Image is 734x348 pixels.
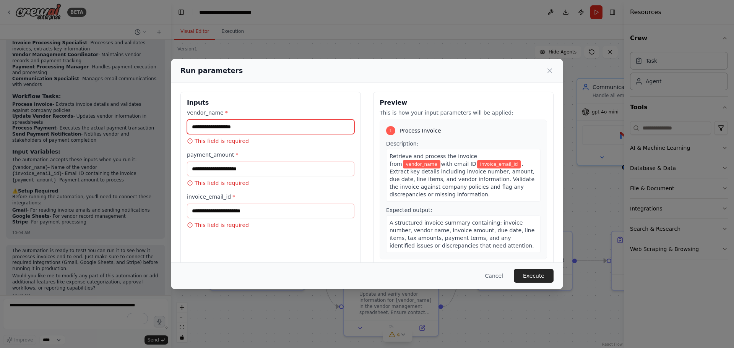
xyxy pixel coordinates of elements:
[386,141,418,147] span: Description:
[400,127,441,134] span: Process Invoice
[390,220,534,249] span: A structured invoice summary containing: invoice number, vendor name, invoice amount, due date, l...
[380,98,547,107] h3: Preview
[187,193,354,201] label: invoice_email_id
[180,65,243,76] h2: Run parameters
[403,160,440,168] span: Variable: vendor_name
[390,161,534,197] span: . Extract key details including invoice number, amount, due date, line items, and vendor informat...
[390,153,477,167] span: Retrieve and process the invoice from
[187,98,354,107] h3: Inputs
[479,269,509,283] button: Cancel
[380,109,547,117] p: This is how your input parameters will be applied:
[187,137,354,145] p: This field is required
[187,109,354,117] label: vendor_name
[477,160,521,168] span: Variable: invoice_email_id
[386,126,395,135] div: 1
[386,207,432,213] span: Expected output:
[187,151,354,159] label: payment_amount
[187,179,354,187] p: This field is required
[187,221,354,229] p: This field is required
[441,161,476,167] span: with email ID
[514,269,554,283] button: Execute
